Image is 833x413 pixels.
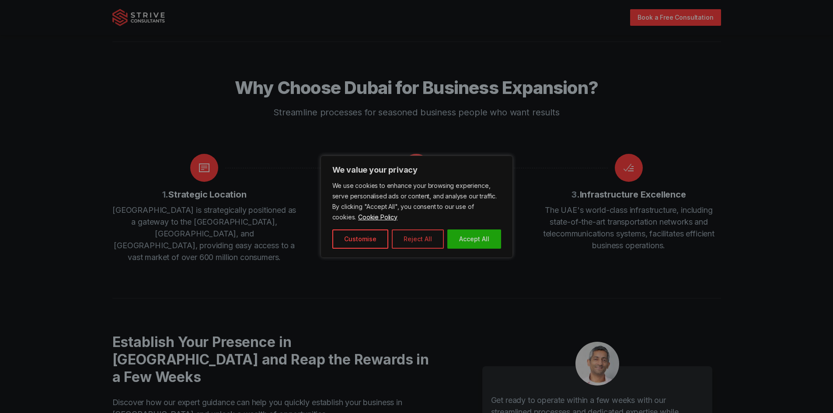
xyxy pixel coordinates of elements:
[332,165,501,175] p: We value your privacy
[332,229,388,249] button: Customise
[447,229,501,249] button: Accept All
[321,156,513,258] div: We value your privacy
[332,180,501,222] p: We use cookies to enhance your browsing experience, serve personalised ads or content, and analys...
[358,213,398,221] a: Cookie Policy
[392,229,444,249] button: Reject All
